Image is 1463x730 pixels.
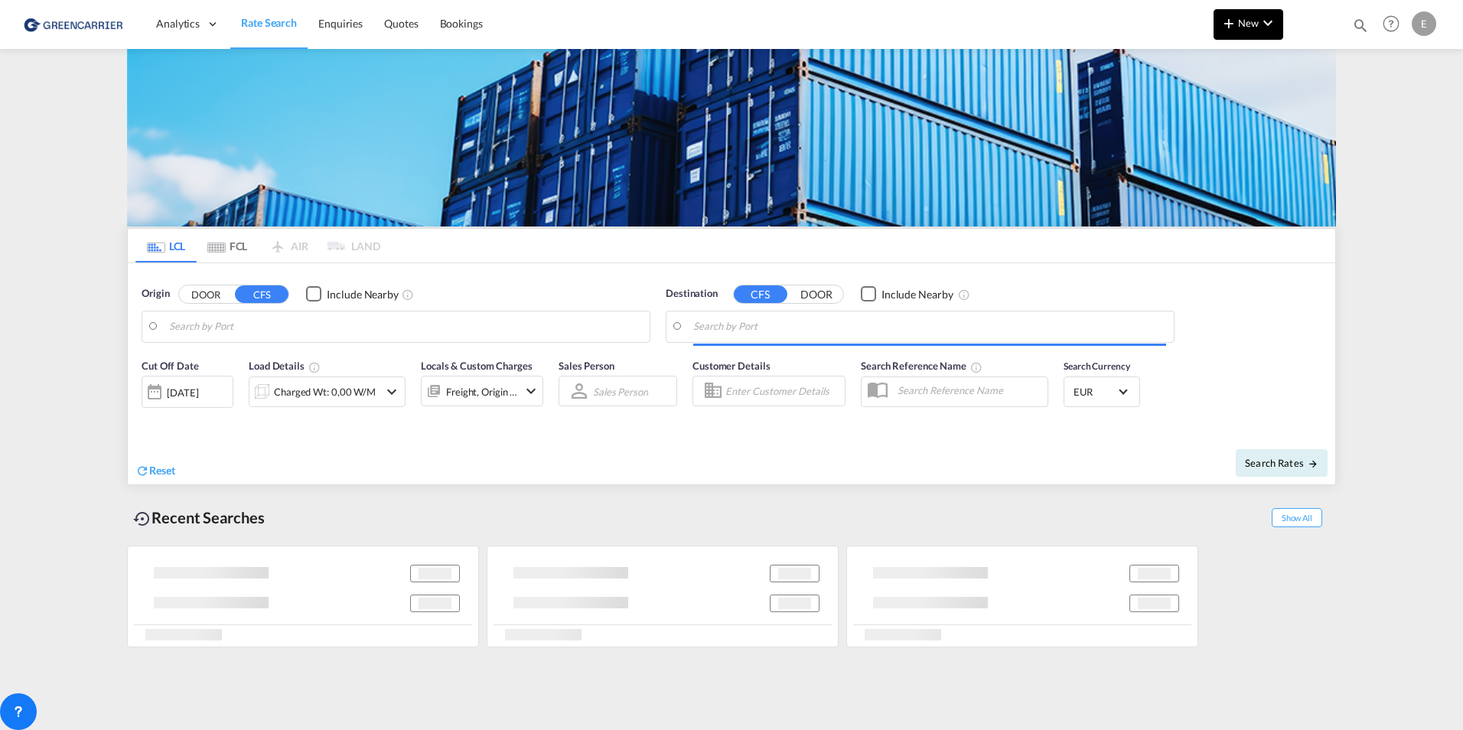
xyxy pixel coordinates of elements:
[179,285,233,303] button: DOOR
[522,382,540,400] md-icon: icon-chevron-down
[197,229,258,262] md-tab-item: FCL
[1378,11,1404,37] span: Help
[725,380,840,402] input: Enter Customer Details
[1074,385,1116,399] span: EUR
[318,17,363,30] span: Enquiries
[274,381,376,402] div: Charged Wt: 0,00 W/M
[666,286,718,301] span: Destination
[156,16,200,31] span: Analytics
[149,464,175,477] span: Reset
[421,376,543,406] div: Freight Origin Destinationicon-chevron-down
[1072,380,1132,402] md-select: Select Currency: € EUREuro
[1259,14,1277,32] md-icon: icon-chevron-down
[402,288,414,301] md-icon: Unchecked: Ignores neighbouring ports when fetching rates.Checked : Includes neighbouring ports w...
[142,286,169,301] span: Origin
[446,381,518,402] div: Freight Origin Destination
[559,360,614,372] span: Sales Person
[167,386,198,399] div: [DATE]
[133,510,152,528] md-icon: icon-backup-restore
[142,360,199,372] span: Cut Off Date
[249,360,321,372] span: Load Details
[861,286,953,302] md-checkbox: Checkbox No Ink
[1272,508,1322,527] span: Show All
[421,360,533,372] span: Locals & Custom Charges
[734,285,787,303] button: CFS
[1245,457,1318,469] span: Search Rates
[169,315,642,338] input: Search by Port
[958,288,970,301] md-icon: Unchecked: Ignores neighbouring ports when fetching rates.Checked : Includes neighbouring ports w...
[23,7,126,41] img: 1378a7308afe11ef83610d9e779c6b34.png
[861,360,982,372] span: Search Reference Name
[1214,9,1283,40] button: icon-plus 400-fgNewicon-chevron-down
[591,380,650,402] md-select: Sales Person
[1064,360,1130,372] span: Search Currency
[890,379,1048,402] input: Search Reference Name
[790,285,843,303] button: DOOR
[1352,17,1369,40] div: icon-magnify
[1412,11,1436,36] div: E
[135,229,380,262] md-pagination-wrapper: Use the left and right arrow keys to navigate between tabs
[881,287,953,302] div: Include Nearby
[1236,449,1328,477] button: Search Ratesicon-arrow-right
[1352,17,1369,34] md-icon: icon-magnify
[135,464,149,477] md-icon: icon-refresh
[693,315,1166,338] input: Search by Port
[1308,458,1318,469] md-icon: icon-arrow-right
[142,406,153,427] md-datepicker: Select
[970,361,982,373] md-icon: Your search will be saved by the below given name
[383,383,401,401] md-icon: icon-chevron-down
[135,463,175,480] div: icon-refreshReset
[249,376,406,407] div: Charged Wt: 0,00 W/Micon-chevron-down
[308,361,321,373] md-icon: Chargeable Weight
[1220,14,1238,32] md-icon: icon-plus 400-fg
[327,287,399,302] div: Include Nearby
[241,16,297,29] span: Rate Search
[692,360,770,372] span: Customer Details
[235,285,288,303] button: CFS
[127,49,1336,226] img: GreenCarrierFCL_LCL.png
[127,500,271,535] div: Recent Searches
[306,286,399,302] md-checkbox: Checkbox No Ink
[1220,17,1277,29] span: New
[135,229,197,262] md-tab-item: LCL
[142,376,233,408] div: [DATE]
[1378,11,1412,38] div: Help
[384,17,418,30] span: Quotes
[440,17,483,30] span: Bookings
[128,263,1335,484] div: Origin DOOR CFS Checkbox No InkUnchecked: Ignores neighbouring ports when fetching rates.Checked ...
